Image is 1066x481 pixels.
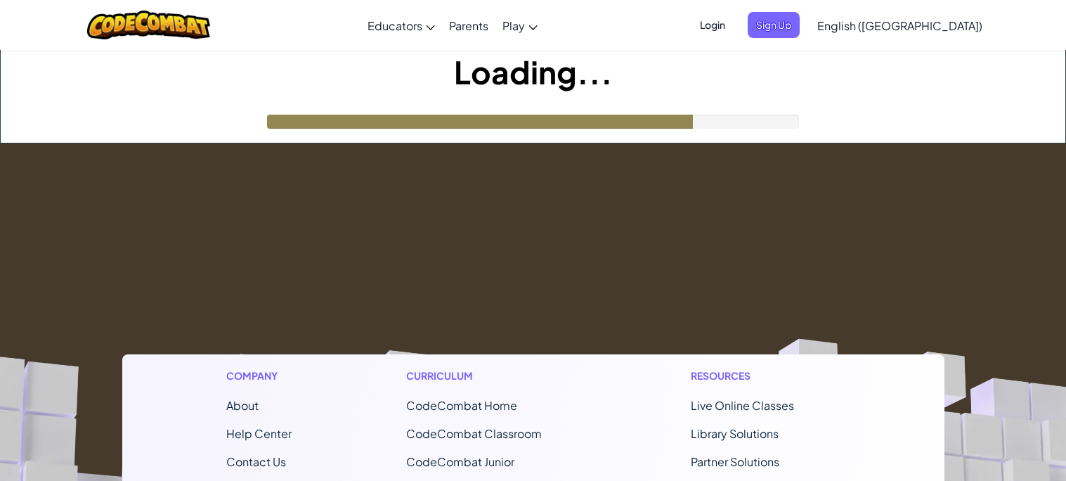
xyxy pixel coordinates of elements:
h1: Company [226,368,292,383]
a: Play [495,6,545,44]
a: Parents [442,6,495,44]
h1: Loading... [1,50,1065,94]
span: Contact Us [226,454,286,469]
a: Help Center [226,426,292,441]
a: CodeCombat Classroom [406,426,542,441]
a: Library Solutions [691,426,779,441]
h1: Resources [691,368,840,383]
span: Play [502,18,525,33]
span: Educators [368,18,422,33]
a: CodeCombat Junior [406,454,514,469]
a: Live Online Classes [691,398,794,413]
img: CodeCombat logo [87,11,210,39]
a: Partner Solutions [691,454,779,469]
span: English ([GEOGRAPHIC_DATA]) [817,18,982,33]
a: English ([GEOGRAPHIC_DATA]) [810,6,989,44]
a: Educators [360,6,442,44]
span: CodeCombat Home [406,398,517,413]
button: Sign Up [748,12,800,38]
h1: Curriculum [406,368,576,383]
a: About [226,398,259,413]
button: Login [691,12,734,38]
